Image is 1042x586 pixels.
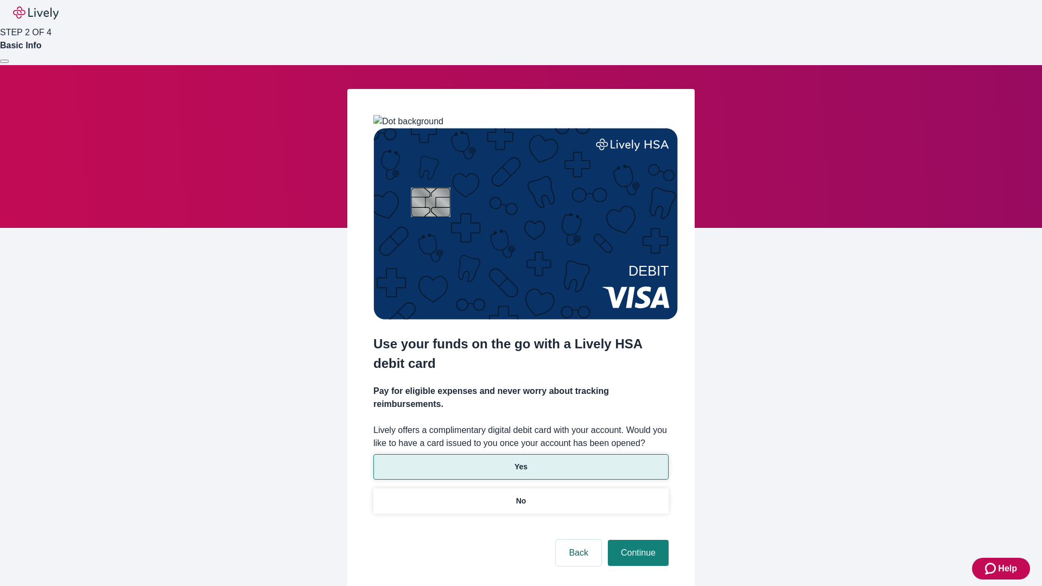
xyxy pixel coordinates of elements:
[373,454,669,480] button: Yes
[514,461,528,473] p: Yes
[998,562,1017,575] span: Help
[608,540,669,566] button: Continue
[373,488,669,514] button: No
[516,495,526,507] p: No
[13,7,59,20] img: Lively
[985,562,998,575] svg: Zendesk support icon
[373,115,443,128] img: Dot background
[972,558,1030,579] button: Zendesk support iconHelp
[373,385,669,411] h4: Pay for eligible expenses and never worry about tracking reimbursements.
[373,334,669,373] h2: Use your funds on the go with a Lively HSA debit card
[556,540,601,566] button: Back
[373,424,669,450] label: Lively offers a complimentary digital debit card with your account. Would you like to have a card...
[373,128,678,320] img: Debit card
